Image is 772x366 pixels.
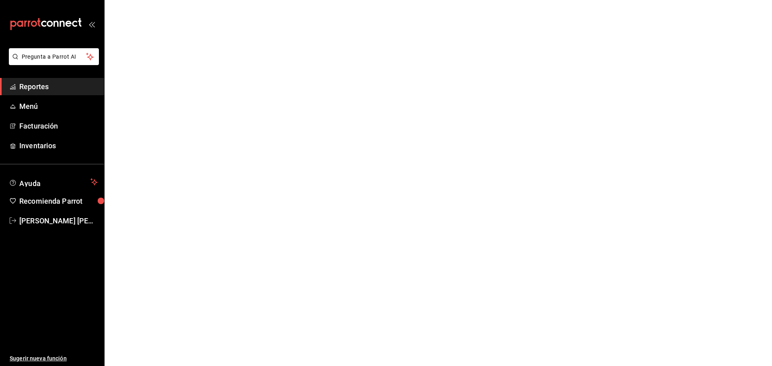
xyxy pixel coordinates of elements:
span: Ayuda [19,177,87,187]
span: Menú [19,101,98,112]
span: Inventarios [19,140,98,151]
span: Reportes [19,81,98,92]
button: open_drawer_menu [88,21,95,27]
span: Facturación [19,121,98,131]
span: Sugerir nueva función [10,354,98,363]
button: Pregunta a Parrot AI [9,48,99,65]
span: Pregunta a Parrot AI [22,53,86,61]
a: Pregunta a Parrot AI [6,58,99,67]
span: Recomienda Parrot [19,196,98,207]
span: [PERSON_NAME] [PERSON_NAME] [19,215,98,226]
